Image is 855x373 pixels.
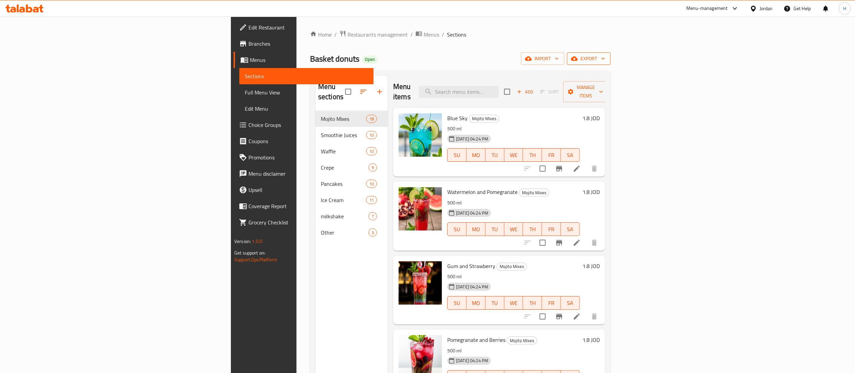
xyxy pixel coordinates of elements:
h6: 1.8 JOD [583,113,600,123]
button: Add [514,87,536,97]
a: Edit menu item [573,312,581,321]
span: WE [507,224,521,234]
span: Branches [248,40,368,48]
a: Promotions [234,149,374,166]
span: Full Menu View [245,88,368,96]
button: import [521,52,564,65]
span: [DATE] 04:24 PM [453,284,491,290]
h2: Menu items [393,82,411,102]
span: SU [450,224,464,234]
a: Grocery Checklist [234,214,374,231]
div: Waffle10 [315,143,388,159]
a: Branches [234,36,374,52]
span: 1.0.0 [252,237,262,246]
a: Coverage Report [234,198,374,214]
span: 9 [369,164,377,171]
h6: 1.8 JOD [583,335,600,345]
div: Mojito Mixes [497,263,527,271]
div: Mojito Mixes [469,115,499,123]
button: WE [504,296,523,310]
span: Add item [514,87,536,97]
span: FR [545,150,558,160]
span: Select to update [536,236,550,250]
nav: breadcrumb [310,30,611,39]
button: TU [485,148,504,162]
div: items [366,180,377,188]
span: SA [564,224,577,234]
span: [DATE] 04:24 PM [453,357,491,364]
div: milkshake [321,212,369,220]
span: Waffle [321,147,366,155]
span: 3 [369,229,377,236]
button: TH [523,148,542,162]
div: Smoothie Juices10 [315,127,388,143]
span: Pomegranate and Berries [447,335,505,345]
button: TU [485,222,504,236]
span: Watermelon and Pomegranate [447,187,518,197]
span: Ice Cream [321,196,366,204]
a: Coupons [234,133,374,149]
span: Manage items [569,83,603,100]
span: Sort sections [355,84,372,100]
span: Coverage Report [248,202,368,210]
div: items [366,131,377,139]
span: TH [526,150,539,160]
span: Select all sections [341,85,355,99]
span: Mojito Mixes [321,115,366,123]
span: Sections [447,30,466,39]
div: Pancakes10 [315,176,388,192]
button: delete [586,235,602,251]
li: / [410,30,413,39]
button: TH [523,296,542,310]
span: TU [488,150,502,160]
a: Full Menu View [239,84,374,101]
span: Edit Menu [245,105,368,113]
button: SU [447,296,467,310]
p: 500 ml [447,199,580,207]
span: import [526,54,559,63]
span: SU [450,150,464,160]
button: Branch-specific-item [551,308,567,325]
span: MO [469,298,483,308]
span: SA [564,150,577,160]
div: items [369,228,377,237]
span: 10 [366,132,377,138]
span: Other [321,228,369,237]
div: items [366,147,377,155]
a: Edit menu item [573,239,581,247]
div: Crepe9 [315,159,388,176]
span: TU [488,224,502,234]
button: export [567,52,611,65]
a: Edit Restaurant [234,19,374,36]
a: Sections [239,68,374,84]
span: 18 [366,116,377,122]
div: Mojito Mixes [519,189,549,197]
h6: 1.8 JOD [583,261,600,271]
span: Crepe [321,163,369,172]
span: Mojito Mixes [519,189,549,197]
button: delete [586,308,602,325]
button: FR [542,296,561,310]
a: Edit menu item [573,164,581,173]
span: FR [545,298,558,308]
div: items [366,115,377,123]
div: Other3 [315,224,388,241]
span: MO [469,224,483,234]
img: Blue Sky [399,113,442,157]
button: WE [504,222,523,236]
span: Restaurants management [348,30,408,39]
span: WE [507,298,521,308]
span: TU [488,298,502,308]
button: WE [504,148,523,162]
button: SA [561,222,580,236]
span: SA [564,298,577,308]
button: Manage items [563,81,609,102]
span: Select section [500,85,514,99]
span: 10 [366,148,377,155]
span: Menu disclaimer [248,170,368,178]
p: 500 ml [447,272,580,281]
span: Menus [250,56,368,64]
